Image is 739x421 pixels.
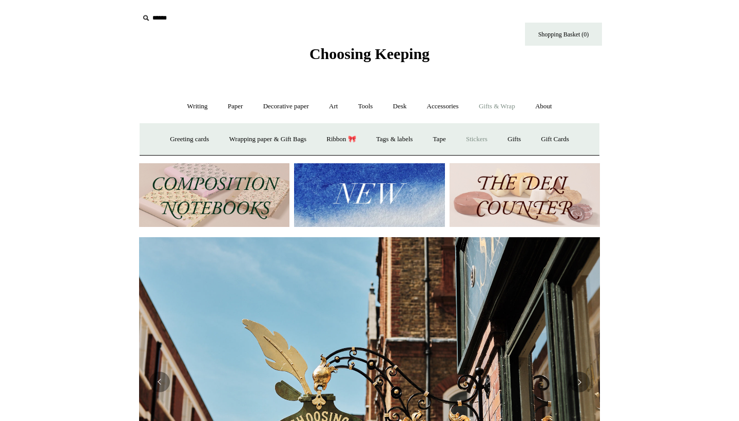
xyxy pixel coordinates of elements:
a: Wrapping paper & Gift Bags [220,126,316,153]
button: Previous [149,372,170,392]
a: Desk [384,93,416,120]
img: New.jpg__PID:f73bdf93-380a-4a35-bcfe-7823039498e1 [294,163,444,227]
span: Choosing Keeping [309,45,430,62]
a: Art [320,93,347,120]
a: About [526,93,561,120]
a: Decorative paper [254,93,318,120]
a: Gifts [498,126,530,153]
a: Ribbon 🎀 [317,126,365,153]
a: Writing [178,93,217,120]
a: Tools [349,93,382,120]
a: Shopping Basket (0) [525,23,602,46]
a: Paper [219,93,252,120]
a: Tags & labels [367,126,422,153]
a: Gifts & Wrap [470,93,524,120]
a: Accessories [418,93,468,120]
a: Choosing Keeping [309,53,430,61]
a: Gift Cards [532,126,578,153]
img: The Deli Counter [450,163,600,227]
a: Greeting cards [161,126,218,153]
button: Next [569,372,590,392]
a: Stickers [457,126,497,153]
a: Tape [424,126,455,153]
img: 202302 Composition ledgers.jpg__PID:69722ee6-fa44-49dd-a067-31375e5d54ec [139,163,289,227]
